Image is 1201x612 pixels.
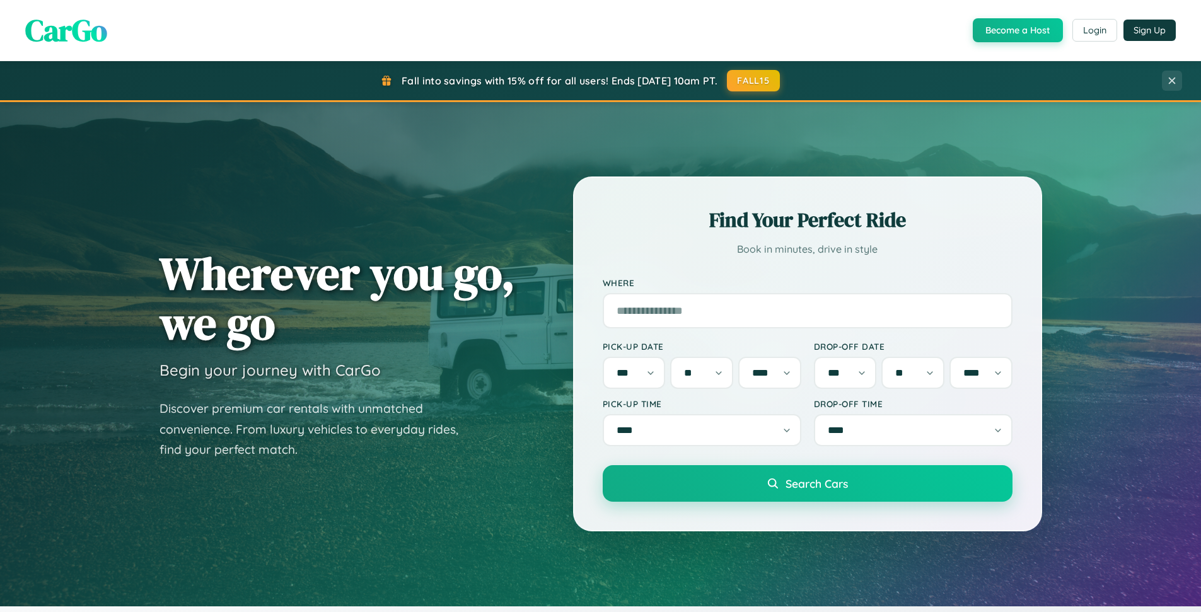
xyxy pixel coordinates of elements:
[603,398,801,409] label: Pick-up Time
[25,9,107,51] span: CarGo
[1123,20,1176,41] button: Sign Up
[603,277,1012,288] label: Where
[160,248,515,348] h1: Wherever you go, we go
[603,206,1012,234] h2: Find Your Perfect Ride
[814,398,1012,409] label: Drop-off Time
[603,341,801,352] label: Pick-up Date
[814,341,1012,352] label: Drop-off Date
[1072,19,1117,42] button: Login
[603,240,1012,258] p: Book in minutes, drive in style
[603,465,1012,502] button: Search Cars
[160,398,475,460] p: Discover premium car rentals with unmatched convenience. From luxury vehicles to everyday rides, ...
[786,476,848,490] span: Search Cars
[402,74,717,87] span: Fall into savings with 15% off for all users! Ends [DATE] 10am PT.
[727,70,780,91] button: FALL15
[160,361,381,379] h3: Begin your journey with CarGo
[973,18,1063,42] button: Become a Host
